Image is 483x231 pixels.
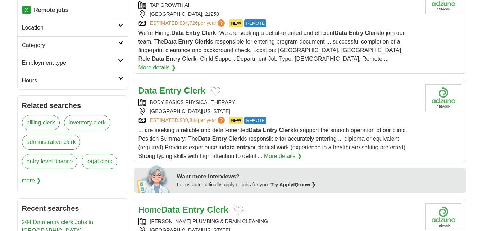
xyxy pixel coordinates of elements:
strong: Data [152,56,164,62]
h2: Related searches [22,100,123,111]
strong: Clerk [195,38,209,45]
a: entry level finance [22,154,78,169]
div: TAP GROWTH AI [138,1,420,9]
button: Add to favorite jobs [234,206,243,215]
span: $30,844 [179,117,198,123]
strong: Clerk [184,86,205,95]
a: Category [18,36,128,54]
a: billing clerk [22,115,60,130]
strong: Data [161,205,180,214]
span: ? [218,117,225,124]
h2: Category [22,41,118,50]
a: Data Entry Clerk [138,86,206,95]
div: Let us automatically apply to jobs for you. [177,181,462,189]
strong: Clerk [207,205,228,214]
strong: entry [237,144,251,150]
span: ? [218,19,225,27]
a: Hours [18,72,128,89]
span: REMOTE [244,117,266,124]
strong: Data [249,127,261,133]
h2: Employment type [22,59,118,67]
strong: Entry [348,30,363,36]
strong: Entry [212,136,227,142]
strong: Entry [182,205,204,214]
strong: Entry [159,86,181,95]
span: NEW [229,117,243,124]
a: inventory clerk [64,115,110,130]
strong: Clerk [228,136,243,142]
span: NEW [229,19,243,27]
strong: Entry [166,56,181,62]
strong: Data [198,136,211,142]
span: We're Hiring: ! We are seeking a detail-oriented and efficient to join our team. The is responsib... [138,30,405,62]
span: more ❯ [22,173,41,188]
strong: Remote jobs [34,7,68,13]
strong: Entry [178,38,193,45]
div: [GEOGRAPHIC_DATA], 21250 [138,10,420,18]
div: [PERSON_NAME] PLUMBING & DRAIN CLEANING [138,218,420,225]
a: X [22,6,31,14]
span: $34,726 [179,20,198,26]
strong: Data [164,38,177,45]
a: legal clerk [82,154,117,169]
div: Want more interviews? [177,172,462,181]
h2: Location [22,23,118,32]
a: ESTIMATED:$34,726per year? [150,19,227,27]
strong: Entry [185,30,200,36]
a: Employment type [18,54,128,72]
strong: data [223,144,235,150]
button: Add to favorite jobs [211,87,220,96]
h2: Recent searches [22,203,123,214]
strong: Clerk [202,30,216,36]
img: Company logo [425,203,461,230]
strong: Clerk [279,127,293,133]
strong: Data [138,86,157,95]
strong: Clerk [182,56,196,62]
h2: Hours [22,76,118,85]
div: [GEOGRAPHIC_DATA][US_STATE] [138,108,420,115]
a: administrative clerk [22,135,81,150]
strong: Data [334,30,347,36]
strong: Data [171,30,184,36]
img: Company logo [425,84,461,111]
div: BODY BASICS PHYSICAL THERAPY [138,99,420,106]
a: HomeData Entry Clerk [138,205,229,214]
a: More details ❯ [138,63,176,72]
a: Try ApplyIQ now ❯ [270,182,316,187]
a: ESTIMATED:$30,844per year? [150,117,227,124]
img: apply-iq-scientist.png [137,164,172,193]
a: Location [18,19,128,36]
span: ... are seeking a reliable and detail-oriented to support the smooth operation of our clinic. Pos... [138,127,407,159]
strong: Entry [263,127,278,133]
a: More details ❯ [264,152,302,160]
span: REMOTE [244,19,266,27]
strong: Clerk [365,30,379,36]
